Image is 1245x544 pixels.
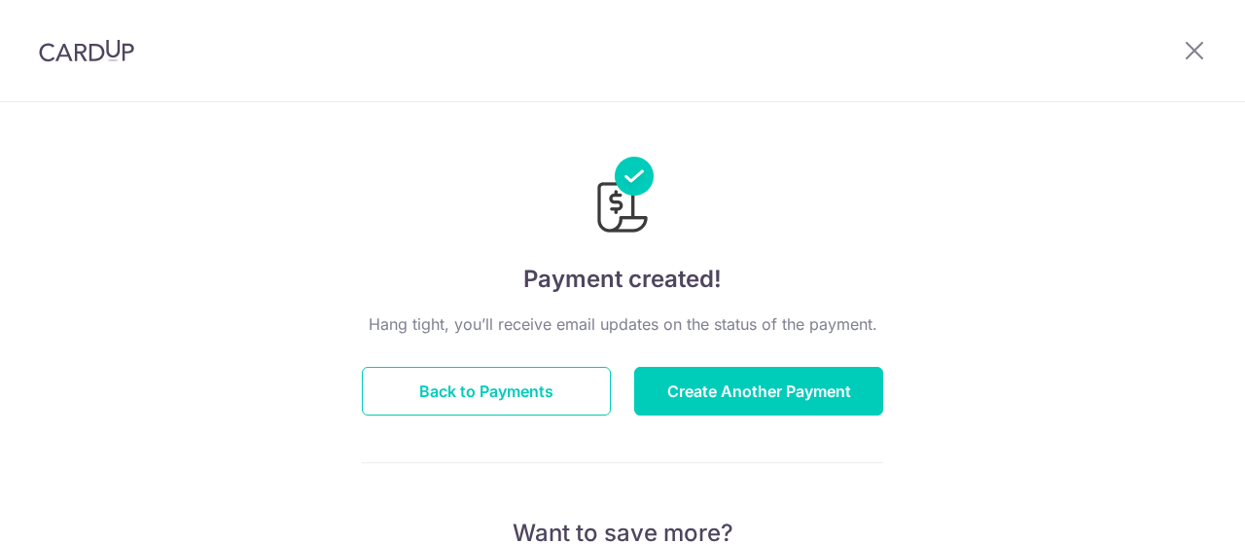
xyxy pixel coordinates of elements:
[362,262,883,297] h4: Payment created!
[39,39,134,62] img: CardUp
[1116,486,1226,534] iframe: Opens a widget where you can find more information
[362,312,883,336] p: Hang tight, you’ll receive email updates on the status of the payment.
[362,367,611,416] button: Back to Payments
[591,157,654,238] img: Payments
[634,367,883,416] button: Create Another Payment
